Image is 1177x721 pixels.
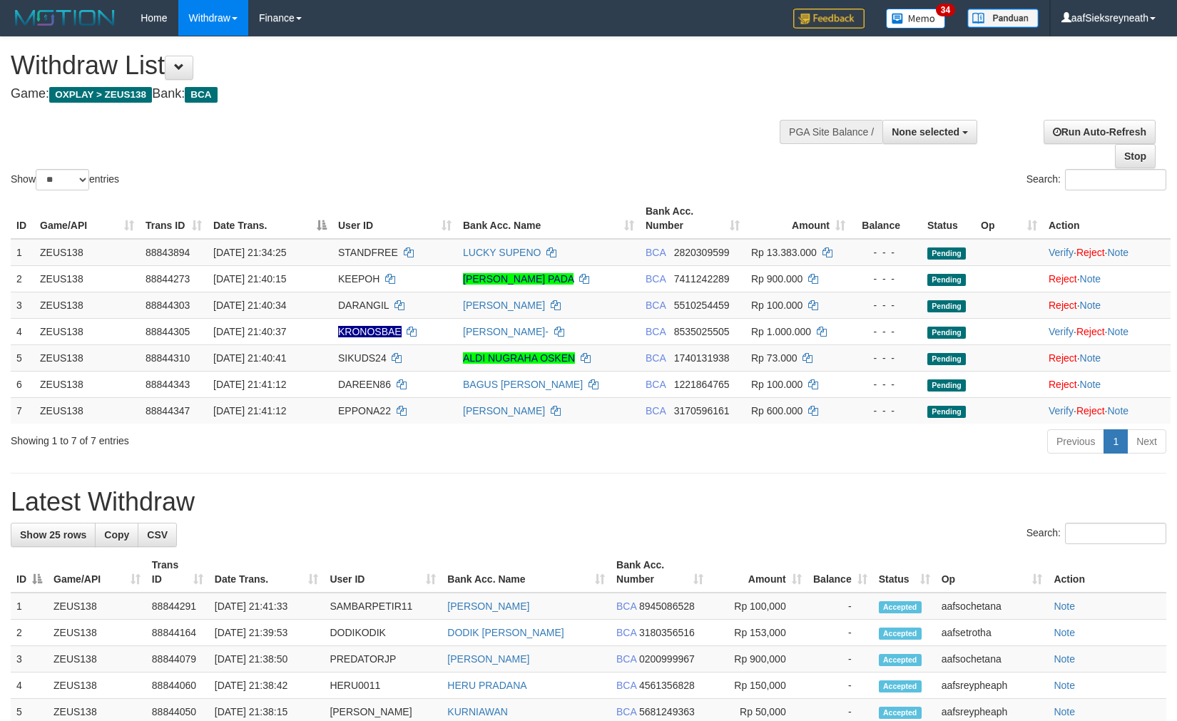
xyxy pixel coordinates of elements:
span: Pending [927,247,966,260]
th: Game/API: activate to sort column ascending [34,198,140,239]
span: Pending [927,353,966,365]
label: Search: [1026,523,1166,544]
span: Copy 5510254459 to clipboard [674,300,730,311]
th: Trans ID: activate to sort column ascending [140,198,208,239]
th: Bank Acc. Name: activate to sort column ascending [442,552,611,593]
td: · [1043,292,1171,318]
label: Search: [1026,169,1166,190]
td: ZEUS138 [48,673,146,699]
td: 1 [11,239,34,266]
th: Status [922,198,975,239]
th: Balance [851,198,922,239]
td: · · [1043,318,1171,344]
th: Date Trans.: activate to sort column descending [208,198,332,239]
span: BCA [616,627,636,638]
td: ZEUS138 [34,265,140,292]
a: [PERSON_NAME] [463,300,545,311]
a: Note [1054,680,1075,691]
a: Note [1107,247,1128,258]
th: User ID: activate to sort column ascending [324,552,442,593]
td: ZEUS138 [34,371,140,397]
a: 1 [1104,429,1128,454]
h1: Withdraw List [11,51,770,80]
span: Copy 3180356516 to clipboard [639,627,695,638]
th: Bank Acc. Name: activate to sort column ascending [457,198,640,239]
td: ZEUS138 [34,239,140,266]
td: - [807,620,873,646]
span: [DATE] 21:41:12 [213,379,286,390]
td: HERU0011 [324,673,442,699]
td: PREDATORJP [324,646,442,673]
span: 88844347 [146,405,190,416]
a: Note [1054,706,1075,717]
th: ID: activate to sort column descending [11,552,48,593]
span: Copy 7411242289 to clipboard [674,273,730,285]
a: Reject [1049,300,1077,311]
td: 3 [11,646,48,673]
span: OXPLAY > ZEUS138 [49,87,152,103]
span: BCA [646,405,666,416]
td: [DATE] 21:38:50 [209,646,325,673]
td: aafsreypheaph [936,673,1049,699]
span: Copy 3170596161 to clipboard [674,405,730,416]
span: Copy 8945086528 to clipboard [639,600,695,612]
th: Op: activate to sort column ascending [936,552,1049,593]
a: Note [1080,300,1101,311]
td: [DATE] 21:38:42 [209,673,325,699]
td: aafsetrotha [936,620,1049,646]
span: Rp 100.000 [751,300,802,311]
span: DAREEN86 [338,379,391,390]
span: 88844343 [146,379,190,390]
td: 88844291 [146,593,209,620]
div: - - - [857,298,916,312]
span: BCA [616,706,636,717]
span: BCA [646,273,666,285]
td: · · [1043,239,1171,266]
td: 88844164 [146,620,209,646]
td: 1 [11,593,48,620]
img: MOTION_logo.png [11,7,119,29]
td: [DATE] 21:41:33 [209,593,325,620]
td: Rp 900,000 [709,646,807,673]
td: · [1043,344,1171,371]
a: HERU PRADANA [447,680,526,691]
td: aafsochetana [936,646,1049,673]
div: - - - [857,245,916,260]
select: Showentries [36,169,89,190]
a: Note [1107,326,1128,337]
span: Copy [104,529,129,541]
span: [DATE] 21:40:41 [213,352,286,364]
span: Rp 13.383.000 [751,247,817,258]
span: 88844310 [146,352,190,364]
span: Accepted [879,654,922,666]
a: ALDI NUGRAHA OSKEN [463,352,575,364]
a: [PERSON_NAME] [447,653,529,665]
a: Reject [1049,379,1077,390]
div: Showing 1 to 7 of 7 entries [11,428,480,448]
td: [DATE] 21:39:53 [209,620,325,646]
td: ZEUS138 [34,292,140,318]
a: Reject [1049,352,1077,364]
span: BCA [646,379,666,390]
a: Run Auto-Refresh [1044,120,1156,144]
td: ZEUS138 [48,620,146,646]
a: Note [1080,273,1101,285]
a: Reject [1076,326,1105,337]
span: DARANGIL [338,300,389,311]
a: DODIK [PERSON_NAME] [447,627,564,638]
div: - - - [857,377,916,392]
span: Copy 8535025505 to clipboard [674,326,730,337]
span: BCA [646,326,666,337]
span: Copy 1740131938 to clipboard [674,352,730,364]
h4: Game: Bank: [11,87,770,101]
th: Op: activate to sort column ascending [975,198,1043,239]
td: ZEUS138 [34,397,140,424]
td: Rp 150,000 [709,673,807,699]
td: - [807,593,873,620]
a: LUCKY SUPENO [463,247,541,258]
th: User ID: activate to sort column ascending [332,198,457,239]
a: Note [1080,352,1101,364]
span: Accepted [879,707,922,719]
a: Show 25 rows [11,523,96,547]
th: Action [1048,552,1166,593]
